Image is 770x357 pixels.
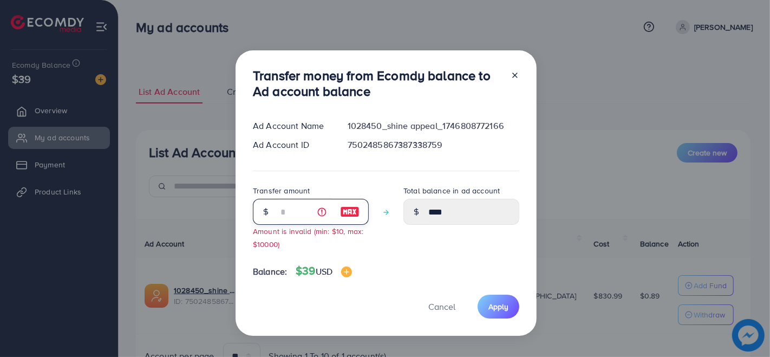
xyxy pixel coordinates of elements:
div: 7502485867387338759 [339,139,528,151]
img: image [340,205,360,218]
h3: Transfer money from Ecomdy balance to Ad account balance [253,68,502,99]
span: USD [316,265,332,277]
span: Apply [488,301,508,312]
button: Apply [478,295,519,318]
div: Ad Account ID [244,139,339,151]
small: Amount is invalid (min: $10, max: $10000) [253,226,363,249]
div: Ad Account Name [244,120,339,132]
span: Balance: [253,265,287,278]
span: Cancel [428,301,455,313]
div: 1028450_shine appeal_1746808772166 [339,120,528,132]
button: Cancel [415,295,469,318]
img: image [341,267,352,277]
h4: $39 [296,264,352,278]
label: Transfer amount [253,185,310,196]
label: Total balance in ad account [403,185,500,196]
